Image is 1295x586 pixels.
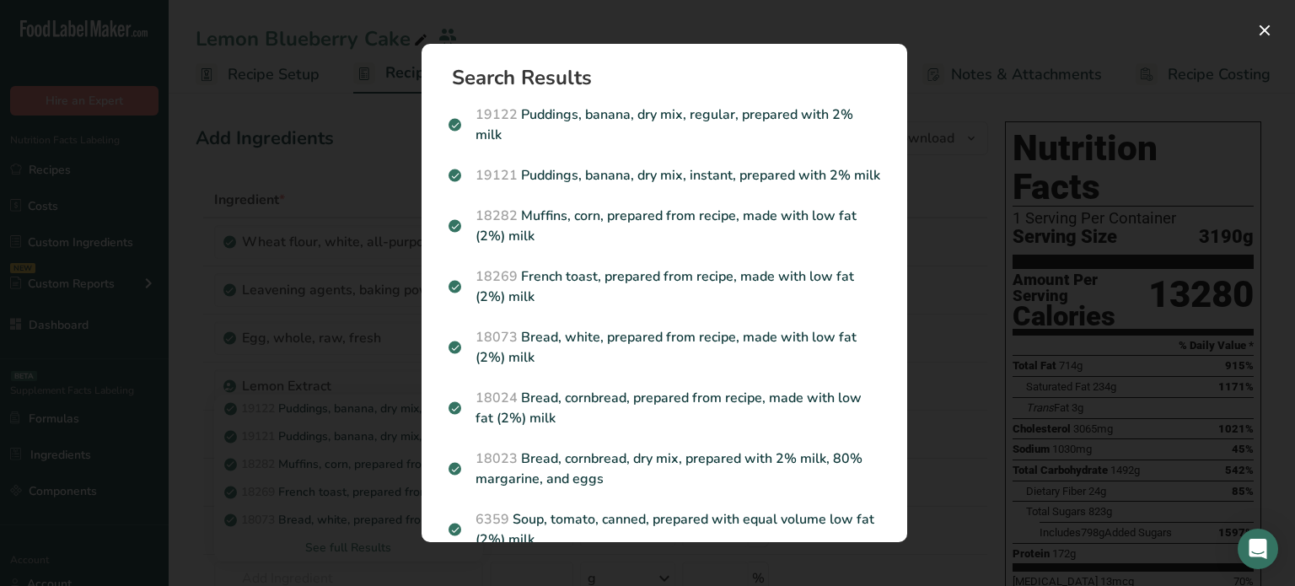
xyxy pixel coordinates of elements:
[449,165,880,185] p: Puddings, banana, dry mix, instant, prepared with 2% milk
[449,105,880,145] p: Puddings, banana, dry mix, regular, prepared with 2% milk
[1238,529,1278,569] div: Open Intercom Messenger
[476,207,518,225] span: 18282
[476,449,518,468] span: 18023
[476,328,518,347] span: 18073
[476,389,518,407] span: 18024
[476,105,518,124] span: 19122
[449,206,880,246] p: Muffins, corn, prepared from recipe, made with low fat (2%) milk
[476,510,509,529] span: 6359
[449,388,880,428] p: Bread, cornbread, prepared from recipe, made with low fat (2%) milk
[449,327,880,368] p: Bread, white, prepared from recipe, made with low fat (2%) milk
[476,166,518,185] span: 19121
[476,267,518,286] span: 18269
[449,449,880,489] p: Bread, cornbread, dry mix, prepared with 2% milk, 80% margarine, and eggs
[452,67,890,88] h1: Search Results
[449,266,880,307] p: French toast, prepared from recipe, made with low fat (2%) milk
[449,509,880,550] p: Soup, tomato, canned, prepared with equal volume low fat (2%) milk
